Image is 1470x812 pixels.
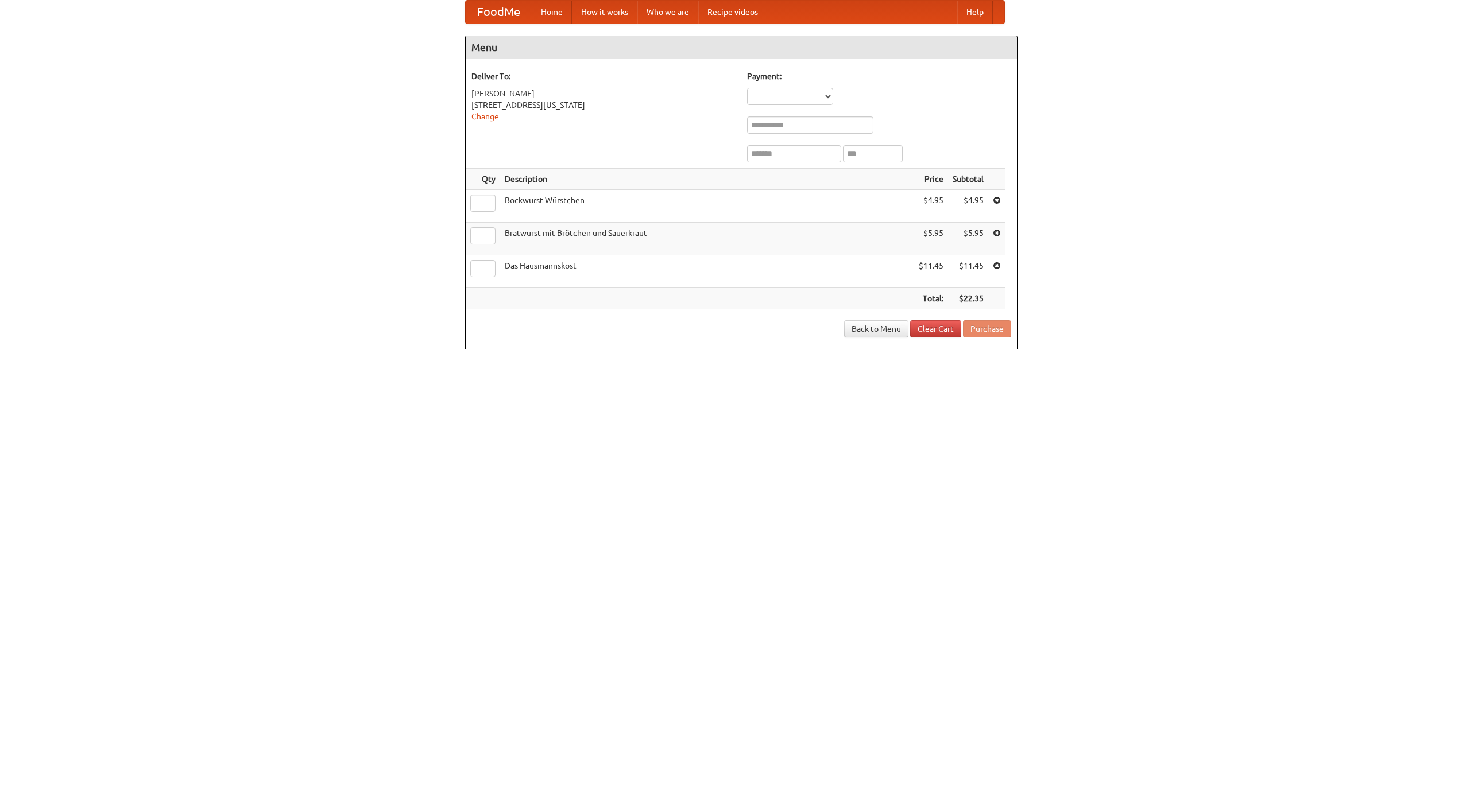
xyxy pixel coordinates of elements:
[914,169,948,190] th: Price
[910,320,961,337] a: Clear Cart
[500,255,914,288] td: Das Hausmannskost
[948,288,988,309] th: $22.35
[698,1,767,24] a: Recipe videos
[963,320,1011,337] button: Purchase
[500,223,914,255] td: Bratwurst mit Brötchen und Sauerkraut
[914,288,948,309] th: Total:
[471,71,736,82] h5: Deliver To:
[466,36,1017,59] h4: Menu
[914,190,948,223] td: $4.95
[844,320,908,337] a: Back to Menu
[466,1,532,24] a: FoodMe
[747,71,1011,82] h5: Payment:
[914,255,948,288] td: $11.45
[572,1,637,24] a: How it works
[637,1,698,24] a: Who we are
[471,88,736,99] div: [PERSON_NAME]
[500,169,914,190] th: Description
[948,223,988,255] td: $5.95
[532,1,572,24] a: Home
[471,112,499,121] a: Change
[957,1,993,24] a: Help
[914,223,948,255] td: $5.95
[500,190,914,223] td: Bockwurst Würstchen
[948,190,988,223] td: $4.95
[466,169,500,190] th: Qty
[948,169,988,190] th: Subtotal
[948,255,988,288] td: $11.45
[471,99,736,111] div: [STREET_ADDRESS][US_STATE]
